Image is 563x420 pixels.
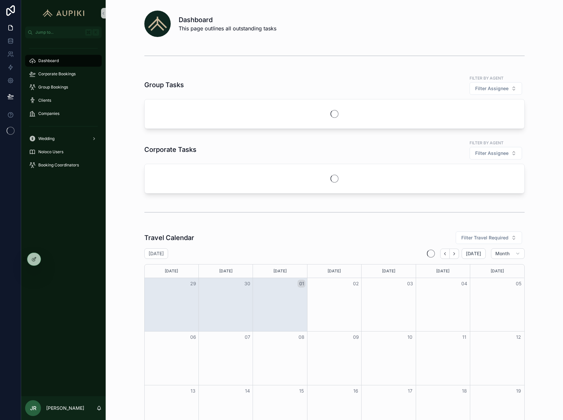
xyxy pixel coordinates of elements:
[243,280,251,288] button: 30
[25,55,102,67] a: Dashboard
[25,146,102,158] a: Noloco Users
[25,159,102,171] a: Booking Coordinators
[38,136,54,141] span: Wedding
[200,264,252,278] div: [DATE]
[25,68,102,80] a: Corporate Bookings
[460,280,468,288] button: 04
[25,81,102,93] a: Group Bookings
[470,82,522,95] button: Select Button
[460,333,468,341] button: 11
[352,280,360,288] button: 02
[491,248,525,259] button: Month
[243,333,251,341] button: 07
[25,94,102,106] a: Clients
[462,248,486,259] button: [DATE]
[25,108,102,120] a: Companies
[460,387,468,395] button: 18
[254,264,306,278] div: [DATE]
[363,264,414,278] div: [DATE]
[466,251,481,257] span: [DATE]
[146,264,197,278] div: [DATE]
[30,404,36,412] span: JR
[38,162,79,168] span: Booking Coordinators
[406,333,414,341] button: 10
[475,85,509,92] span: Filter Assignee
[38,149,63,155] span: Noloco Users
[179,15,276,24] h1: Dashboard
[189,333,197,341] button: 06
[298,280,305,288] button: 01
[38,71,76,77] span: Corporate Bookings
[25,133,102,145] a: Wedding
[406,280,414,288] button: 03
[514,333,522,341] button: 12
[352,387,360,395] button: 16
[417,264,469,278] div: [DATE]
[308,264,360,278] div: [DATE]
[475,150,509,157] span: Filter Assignee
[470,147,522,159] button: Select Button
[179,24,276,32] span: This page outlines all outstanding tasks
[35,30,83,35] span: Jump to...
[38,85,68,90] span: Group Bookings
[298,333,305,341] button: 08
[243,387,251,395] button: 14
[40,8,88,18] img: App logo
[471,264,523,278] div: [DATE]
[298,387,305,395] button: 15
[470,75,504,81] label: Filter by agent
[93,30,98,35] span: K
[495,251,510,257] span: Month
[514,387,522,395] button: 19
[450,249,459,259] button: Next
[144,233,194,242] h1: Travel Calendar
[38,111,59,116] span: Companies
[461,234,509,241] span: Filter Travel Required
[144,145,196,154] h1: Corporate Tasks
[352,333,360,341] button: 09
[189,387,197,395] button: 13
[149,250,164,257] h2: [DATE]
[144,80,184,89] h1: Group Tasks
[38,58,59,63] span: Dashboard
[38,98,51,103] span: Clients
[406,387,414,395] button: 17
[470,140,504,146] label: Filter by agent
[456,231,522,244] button: Select Button
[25,26,102,38] button: Jump to...K
[46,405,84,411] p: [PERSON_NAME]
[21,38,106,180] div: scrollable content
[514,280,522,288] button: 05
[189,280,197,288] button: 29
[440,249,450,259] button: Back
